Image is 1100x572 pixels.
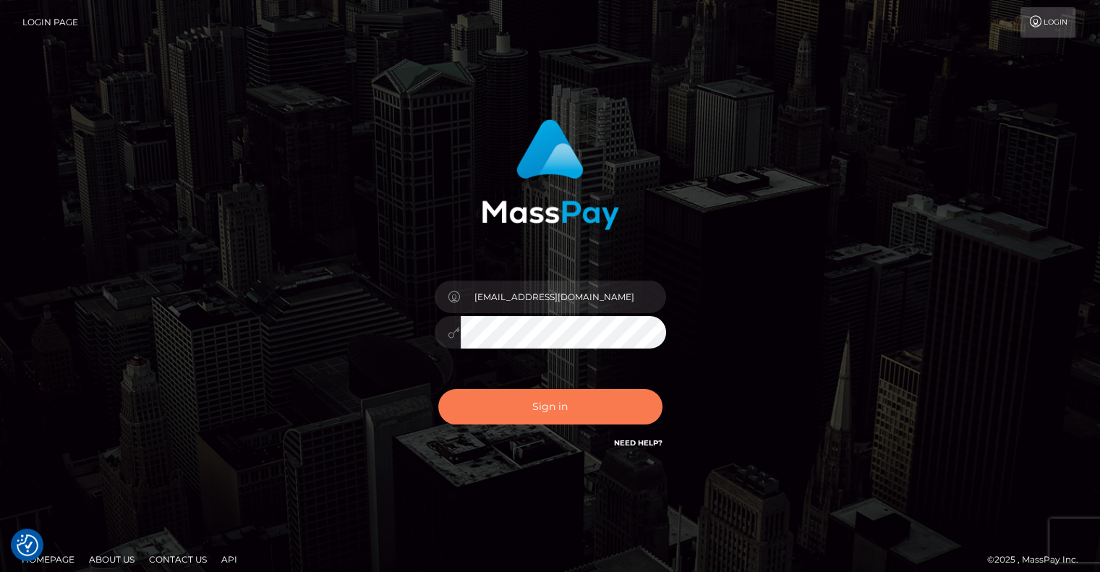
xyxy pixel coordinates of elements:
[1020,7,1075,38] a: Login
[482,119,619,230] img: MassPay Login
[17,534,38,556] img: Revisit consent button
[16,548,80,571] a: Homepage
[614,438,662,448] a: Need Help?
[22,7,78,38] a: Login Page
[987,552,1089,568] div: © 2025 , MassPay Inc.
[438,389,662,424] button: Sign in
[216,548,243,571] a: API
[143,548,213,571] a: Contact Us
[17,534,38,556] button: Consent Preferences
[461,281,666,313] input: Username...
[83,548,140,571] a: About Us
